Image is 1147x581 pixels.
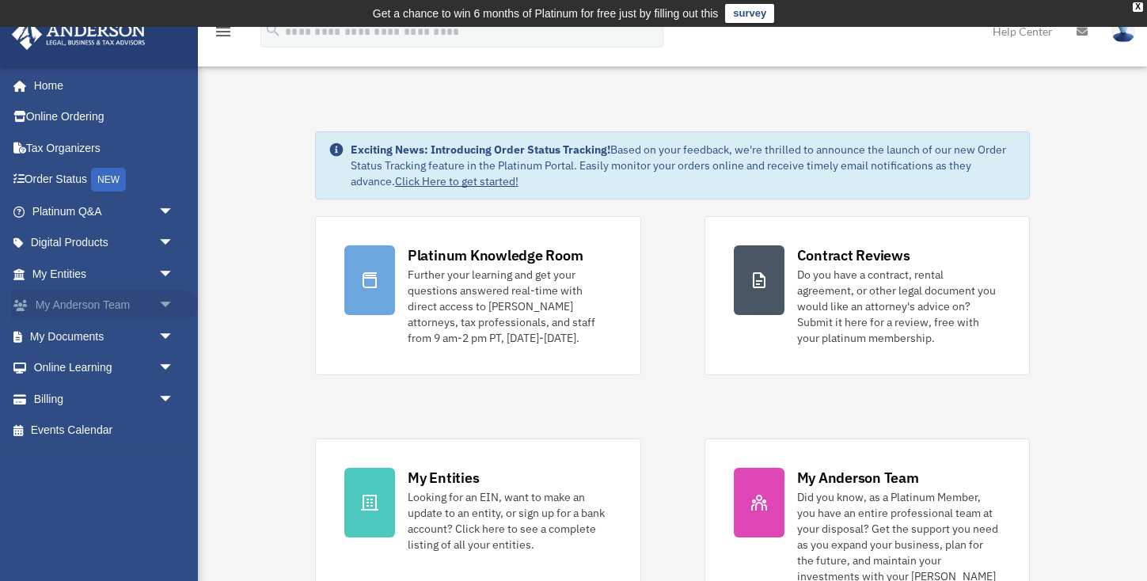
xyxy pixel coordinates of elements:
[11,383,198,415] a: Billingarrow_drop_down
[158,258,190,290] span: arrow_drop_down
[11,101,198,133] a: Online Ordering
[158,383,190,416] span: arrow_drop_down
[158,290,190,322] span: arrow_drop_down
[11,415,198,446] a: Events Calendar
[395,174,518,188] a: Click Here to get started!
[797,468,919,488] div: My Anderson Team
[408,489,612,553] div: Looking for an EIN, want to make an update to an entity, or sign up for a bank account? Click her...
[7,19,150,50] img: Anderson Advisors Platinum Portal
[11,258,198,290] a: My Entitiesarrow_drop_down
[408,468,479,488] div: My Entities
[797,245,910,265] div: Contract Reviews
[158,352,190,385] span: arrow_drop_down
[797,267,1001,346] div: Do you have a contract, rental agreement, or other legal document you would like an attorney's ad...
[725,4,774,23] a: survey
[408,267,612,346] div: Further your learning and get your questions answered real-time with direct access to [PERSON_NAM...
[11,70,190,101] a: Home
[264,21,282,39] i: search
[11,227,198,259] a: Digital Productsarrow_drop_down
[315,216,641,375] a: Platinum Knowledge Room Further your learning and get your questions answered real-time with dire...
[158,196,190,228] span: arrow_drop_down
[1111,20,1135,43] img: User Pic
[11,164,198,196] a: Order StatusNEW
[11,290,198,321] a: My Anderson Teamarrow_drop_down
[158,227,190,260] span: arrow_drop_down
[705,216,1031,375] a: Contract Reviews Do you have a contract, rental agreement, or other legal document you would like...
[11,196,198,227] a: Platinum Q&Aarrow_drop_down
[1133,2,1143,12] div: close
[373,4,719,23] div: Get a chance to win 6 months of Platinum for free just by filling out this
[214,28,233,41] a: menu
[11,132,198,164] a: Tax Organizers
[11,321,198,352] a: My Documentsarrow_drop_down
[408,245,583,265] div: Platinum Knowledge Room
[351,142,610,157] strong: Exciting News: Introducing Order Status Tracking!
[11,352,198,384] a: Online Learningarrow_drop_down
[214,22,233,41] i: menu
[158,321,190,353] span: arrow_drop_down
[91,168,126,192] div: NEW
[351,142,1016,189] div: Based on your feedback, we're thrilled to announce the launch of our new Order Status Tracking fe...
